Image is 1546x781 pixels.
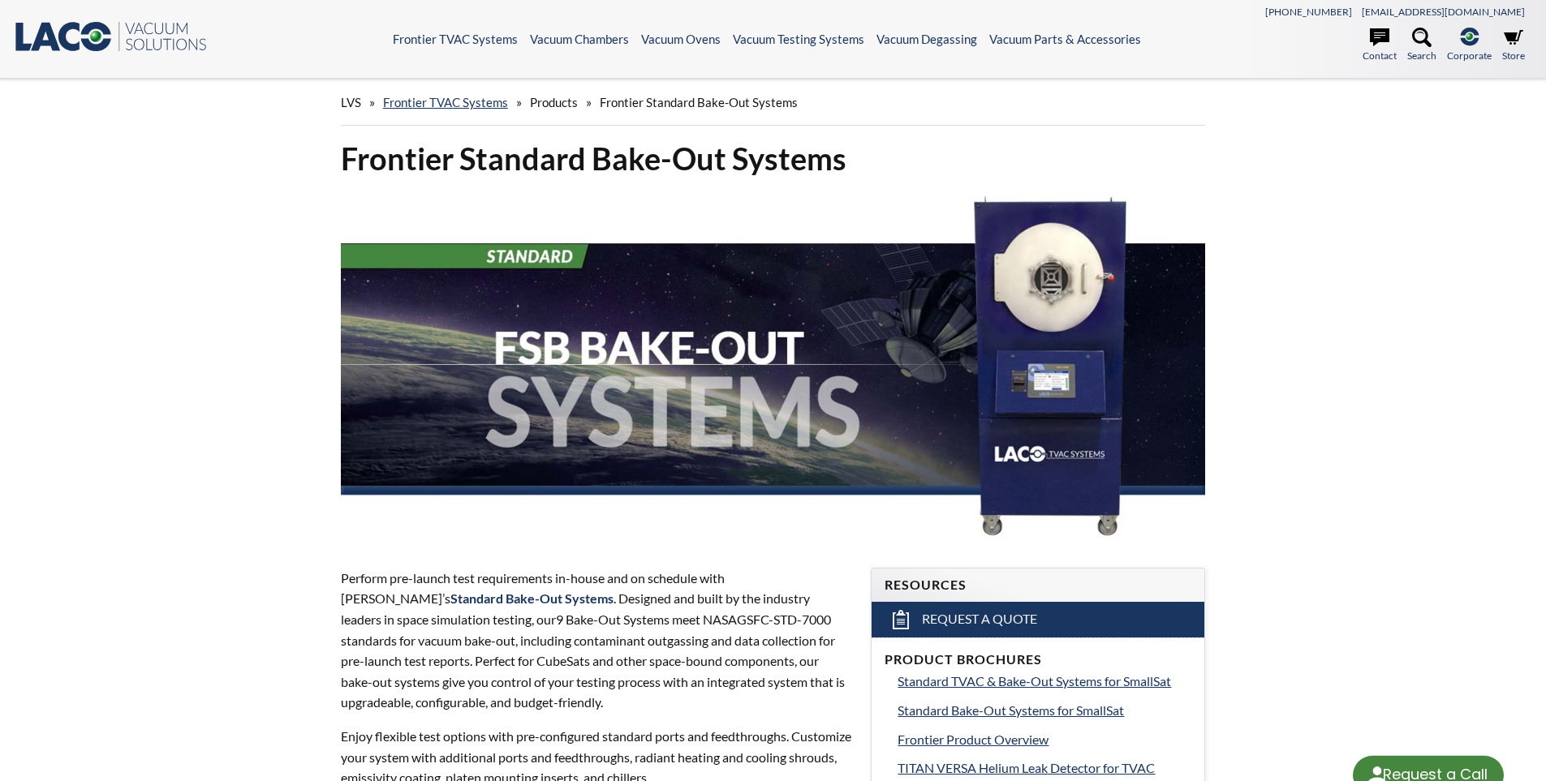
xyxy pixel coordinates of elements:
a: [PHONE_NUMBER] [1265,6,1352,18]
span: Products [530,95,578,109]
a: Vacuum Chambers [530,32,629,46]
span: Corporate [1447,48,1492,63]
a: Standard TVAC & Bake-Out Systems for SmallSat [898,671,1191,692]
span: Request a Quote [922,611,1037,628]
span: Frontier Standard Bake-Out Systems [600,95,798,109]
a: [EMAIL_ADDRESS][DOMAIN_NAME] [1362,6,1525,18]
h4: Product Brochures [885,651,1191,668]
h1: Frontier Standard Bake-Out Systems [341,139,1206,178]
a: Frontier Product Overview [898,729,1191,750]
img: FSB Bake-Out Systems header [341,191,1206,537]
a: Vacuum Ovens [641,32,721,46]
span: LVS [341,95,361,109]
span: Standard Bake-Out Systems for SmallSat [898,702,1124,718]
span: Frontier Product Overview [898,732,1049,747]
a: Frontier TVAC Systems [383,95,508,109]
span: Standard TVAC & Bake-Out Systems for SmallSat [898,673,1171,689]
span: Standard Bake-Out Systems [450,590,614,606]
a: Request a Quote [872,602,1204,637]
div: » » » [341,79,1206,126]
a: Frontier TVAC Systems [393,32,518,46]
a: Standard Bake-Out Systems for SmallSat [898,700,1191,721]
a: Store [1502,28,1525,63]
a: Search [1407,28,1436,63]
p: Perform pre-launch test requirements in-house and on schedule with [PERSON_NAME]’s . Designed and... [341,568,852,713]
a: Vacuum Testing Systems [733,32,864,46]
a: Vacuum Parts & Accessories [989,32,1141,46]
a: Vacuum Degassing [876,32,977,46]
h4: Resources [885,577,1191,594]
a: Contact [1363,28,1397,63]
